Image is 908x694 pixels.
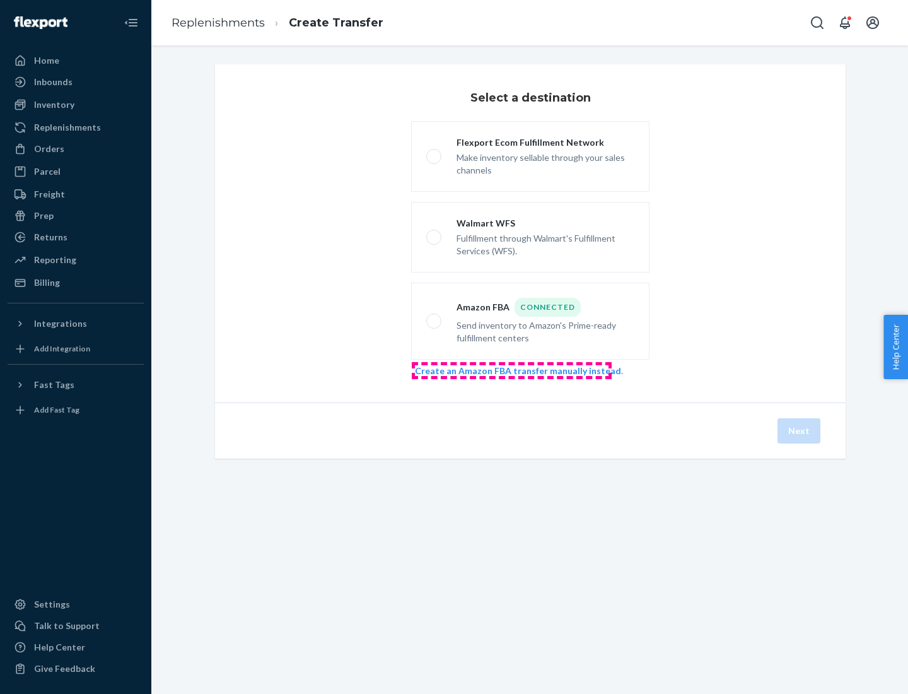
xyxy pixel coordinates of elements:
a: Reporting [8,250,144,270]
button: Fast Tags [8,375,144,395]
div: Fulfillment through Walmart's Fulfillment Services (WFS). [457,230,634,257]
button: Close Navigation [119,10,144,35]
div: Replenishments [34,121,101,134]
a: Create Transfer [289,16,383,30]
a: Returns [8,227,144,247]
a: Parcel [8,162,144,182]
button: Open account menu [860,10,885,35]
div: Connected [515,298,581,317]
a: Orders [8,139,144,159]
div: Make inventory sellable through your sales channels [457,149,634,177]
div: Prep [34,209,54,222]
div: Fast Tags [34,379,74,391]
div: Add Integration [34,343,90,354]
div: Walmart WFS [457,217,634,230]
a: Prep [8,206,144,226]
div: Freight [34,188,65,201]
div: Add Fast Tag [34,404,79,415]
div: Returns [34,231,67,244]
div: Reporting [34,254,76,266]
a: Create an Amazon FBA transfer manually instead [415,365,621,376]
div: Flexport Ecom Fulfillment Network [457,136,634,149]
div: Inventory [34,98,74,111]
a: Add Integration [8,339,144,359]
div: . [415,365,646,377]
button: Open Search Box [805,10,830,35]
a: Home [8,50,144,71]
a: Replenishments [8,117,144,138]
h3: Select a destination [470,90,591,106]
button: Help Center [883,315,908,379]
div: Home [34,54,59,67]
a: Replenishments [172,16,265,30]
div: Amazon FBA [457,298,634,317]
a: Talk to Support [8,616,144,636]
a: Billing [8,273,144,293]
div: Settings [34,598,70,611]
button: Give Feedback [8,659,144,679]
img: Flexport logo [14,16,67,29]
button: Open notifications [832,10,858,35]
div: Send inventory to Amazon's Prime-ready fulfillment centers [457,317,634,344]
a: Help Center [8,637,144,657]
a: Freight [8,184,144,204]
button: Integrations [8,314,144,334]
ol: breadcrumbs [161,4,393,42]
a: Add Fast Tag [8,400,144,420]
div: Talk to Support [34,620,100,632]
a: Inventory [8,95,144,115]
a: Settings [8,594,144,615]
div: Help Center [34,641,85,654]
div: Integrations [34,317,87,330]
a: Inbounds [8,72,144,92]
div: Billing [34,276,60,289]
div: Give Feedback [34,662,95,675]
div: Orders [34,143,64,155]
button: Next [777,418,820,444]
div: Inbounds [34,76,73,88]
div: Parcel [34,165,61,178]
